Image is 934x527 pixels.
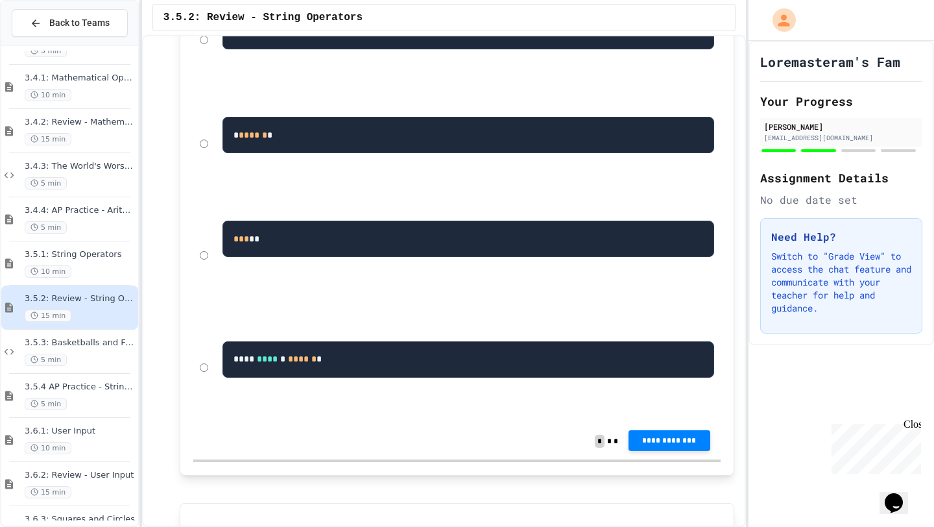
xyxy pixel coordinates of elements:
[760,192,922,208] div: No due date set
[163,10,363,25] span: 3.5.2: Review - String Operators
[25,89,71,101] span: 10 min
[880,475,921,514] iframe: chat widget
[25,73,136,84] span: 3.4.1: Mathematical Operators
[25,177,67,190] span: 5 min
[25,161,136,172] span: 3.4.3: The World's Worst Farmers Market
[760,169,922,187] h2: Assignment Details
[759,5,799,35] div: My Account
[25,470,136,481] span: 3.6.2: Review - User Input
[25,310,71,322] span: 15 min
[760,53,900,71] h1: Loremasteram's Fam
[25,486,71,498] span: 15 min
[771,250,911,315] p: Switch to "Grade View" to access the chat feature and communicate with your teacher for help and ...
[25,265,71,278] span: 10 min
[25,398,67,410] span: 5 min
[25,117,136,128] span: 3.4.2: Review - Mathematical Operators
[764,133,918,143] div: [EMAIL_ADDRESS][DOMAIN_NAME]
[12,9,128,37] button: Back to Teams
[25,382,136,393] span: 3.5.4 AP Practice - String Manipulation
[25,426,136,437] span: 3.6.1: User Input
[25,442,71,454] span: 10 min
[49,16,110,30] span: Back to Teams
[25,354,67,366] span: 5 min
[25,293,136,304] span: 3.5.2: Review - String Operators
[25,249,136,260] span: 3.5.1: String Operators
[25,45,67,57] span: 5 min
[764,121,918,132] div: [PERSON_NAME]
[760,92,922,110] h2: Your Progress
[826,419,921,474] iframe: chat widget
[25,133,71,145] span: 15 min
[25,514,136,525] span: 3.6.3: Squares and Circles
[771,229,911,245] h3: Need Help?
[5,5,90,82] div: Chat with us now!Close
[25,205,136,216] span: 3.4.4: AP Practice - Arithmetic Operators
[25,337,136,349] span: 3.5.3: Basketballs and Footballs
[25,221,67,234] span: 5 min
